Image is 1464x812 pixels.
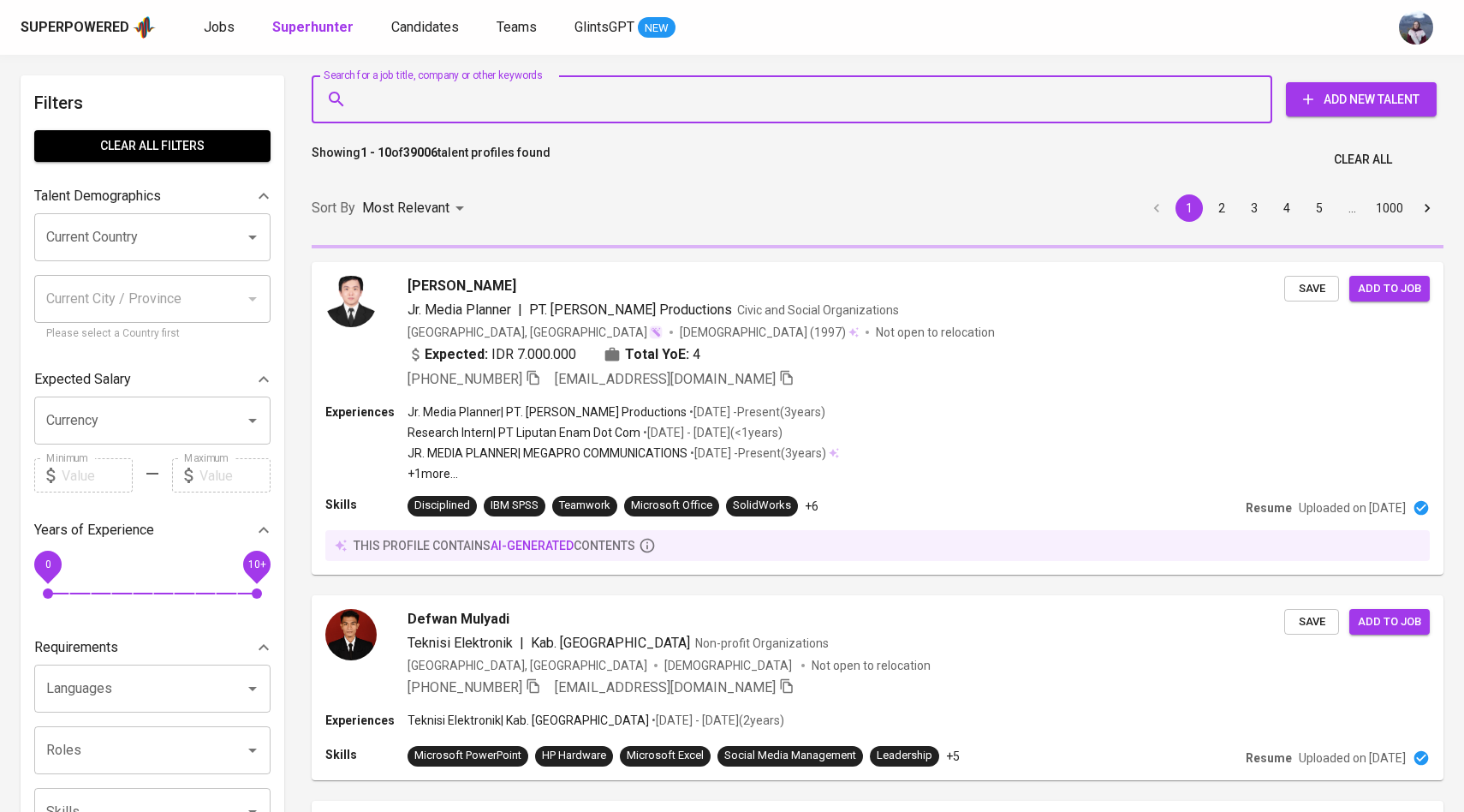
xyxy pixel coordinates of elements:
[354,537,635,554] p: this profile contains contents
[325,496,408,513] p: Skills
[1299,499,1406,516] p: Uploaded on [DATE]
[272,19,354,35] b: Superhunter
[45,558,51,570] span: 0
[1371,194,1408,222] button: Go to page 1000
[1327,144,1399,176] button: Clear All
[529,302,732,318] span: PT. [PERSON_NAME] Productions
[520,633,524,654] span: |
[408,344,576,365] div: IDR 7.000.000
[272,17,357,39] a: Superhunter
[1306,194,1333,222] button: Go to page 5
[664,657,794,674] span: [DEMOGRAPHIC_DATA]
[693,344,700,365] span: 4
[638,20,675,37] span: NEW
[649,712,784,729] p: • [DATE] - [DATE] ( 2 years )
[1349,609,1430,636] button: Add to job
[34,513,271,547] div: Years of Experience
[497,17,540,39] a: Teams
[1300,89,1423,110] span: Add New Talent
[491,498,539,514] div: IBM SPSS
[687,403,825,421] p: • [DATE] - Present ( 3 years )
[408,635,513,651] span: Teknisi Elektronik
[680,324,810,341] span: [DEMOGRAPHIC_DATA]
[325,712,408,729] p: Experiences
[325,403,408,421] p: Experiences
[247,558,265,570] span: 10+
[1246,749,1292,767] p: Resume
[877,748,932,764] div: Leadership
[1286,82,1437,116] button: Add New Talent
[362,198,449,218] p: Most Relevant
[737,303,899,317] span: Civic and Social Organizations
[812,657,931,674] p: Not open to relocation
[1273,194,1300,222] button: Go to page 4
[425,344,488,365] b: Expected:
[414,748,521,764] div: Microsoft PowerPoint
[360,146,391,159] b: 1 - 10
[391,19,459,35] span: Candidates
[34,637,118,658] p: Requirements
[946,748,960,765] p: +5
[640,424,783,441] p: • [DATE] - [DATE] ( <1 years )
[34,89,271,116] h6: Filters
[1140,194,1443,222] nav: pagination navigation
[574,19,634,35] span: GlintsGPT
[687,445,826,462] p: • [DATE] - Present ( 3 years )
[408,371,522,387] span: [PHONE_NUMBER]
[876,324,995,341] p: Not open to relocation
[1284,276,1339,302] button: Save
[408,445,687,462] p: JR. MEDIA PLANNER | MEGAPRO COMMUNICATIONS
[34,130,271,162] button: Clear All filters
[1175,194,1203,222] button: page 1
[21,18,129,38] div: Superpowered
[34,630,271,665] div: Requirements
[1338,200,1366,217] div: …
[408,403,687,421] p: Jr. Media Planner | PT. [PERSON_NAME] Productions
[62,458,133,493] input: Value
[649,325,663,339] img: magic_wand.svg
[408,657,647,674] div: [GEOGRAPHIC_DATA], [GEOGRAPHIC_DATA]
[625,344,689,365] b: Total YoE:
[408,465,839,482] p: +1 more ...
[362,193,470,224] div: Most Relevant
[408,302,511,318] span: Jr. Media Planner
[1208,194,1235,222] button: Go to page 2
[559,498,610,514] div: Teamwork
[1299,749,1406,767] p: Uploaded on [DATE]
[241,409,265,433] button: Open
[408,276,516,296] span: [PERSON_NAME]
[408,324,663,341] div: [GEOGRAPHIC_DATA], [GEOGRAPHIC_DATA]
[555,371,776,387] span: [EMAIL_ADDRESS][DOMAIN_NAME]
[204,19,235,35] span: Jobs
[403,146,437,159] b: 39006
[555,679,776,696] span: [EMAIL_ADDRESS][DOMAIN_NAME]
[1413,194,1441,222] button: Go to next page
[312,198,355,218] p: Sort By
[34,186,161,206] p: Talent Demographics
[497,19,537,35] span: Teams
[48,135,257,157] span: Clear All filters
[312,144,550,176] p: Showing of talent profiles found
[733,498,791,514] div: SolidWorks
[518,300,522,320] span: |
[241,225,265,249] button: Open
[46,325,259,343] p: Please select a Country first
[491,539,574,552] span: AI-generated
[531,635,690,651] span: Kab. [GEOGRAPHIC_DATA]
[325,609,377,660] img: 78b8e21ba6a5c842cdda09fee01effda.jpg
[312,262,1443,575] a: [PERSON_NAME]Jr. Media Planner|PT. [PERSON_NAME] ProductionsCivic and Social Organizations[GEOGRA...
[21,15,156,40] a: Superpoweredapp logo
[34,362,271,397] div: Expected Salary
[695,636,829,650] span: Non-profit Organizations
[1246,499,1292,516] p: Resume
[542,748,606,764] div: HP Hardware
[1293,279,1330,299] span: Save
[34,369,131,390] p: Expected Salary
[805,498,818,515] p: +6
[199,458,271,493] input: Value
[312,595,1443,780] a: Defwan MulyadiTeknisi Elektronik|Kab. [GEOGRAPHIC_DATA]Non-profit Organizations[GEOGRAPHIC_DATA],...
[241,738,265,762] button: Open
[325,276,377,327] img: baae3288a843f9f79c823c0304710455.jpg
[408,712,649,729] p: Teknisi Elektronik | Kab. [GEOGRAPHIC_DATA]
[627,748,704,764] div: Microsoft Excel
